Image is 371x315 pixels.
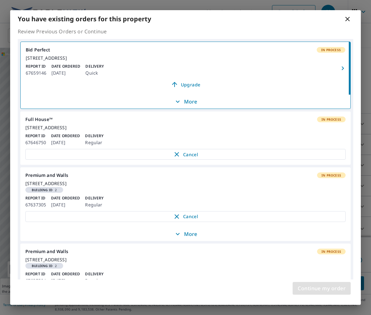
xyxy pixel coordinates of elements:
p: Regular [85,201,103,209]
span: Cancel [32,213,339,220]
div: [STREET_ADDRESS] [25,181,346,186]
p: Quick [85,69,104,77]
p: [DATE] [51,139,80,146]
p: More [174,98,197,105]
p: 67646750 [25,139,46,146]
p: [DATE] [51,277,80,285]
button: Continue my order [293,282,351,295]
div: [STREET_ADDRESS] [25,257,346,263]
span: Continue my order [298,284,346,293]
p: 67637305 [25,201,46,209]
div: Premium and Walls [25,249,346,254]
p: Delivery [85,271,103,277]
div: Full House™ [25,117,346,122]
div: [STREET_ADDRESS] [25,125,346,131]
span: In Process [318,117,345,122]
p: [DATE] [51,69,80,77]
p: 67637304 [25,277,46,285]
p: Report ID [26,64,46,69]
button: Cancel [25,149,346,160]
em: Building ID [32,264,52,267]
p: Date Ordered [51,195,80,201]
a: Bid PerfectIn Process[STREET_ADDRESS]Report ID67659146Date Ordered[DATE]DeliveryQuickUpgrade [21,42,350,95]
button: More [21,95,350,109]
span: In Process [318,249,345,254]
p: Delivery [85,64,104,69]
span: Upgrade [30,81,341,88]
p: Report ID [25,195,46,201]
a: Upgrade [26,79,345,90]
span: In Process [318,173,345,178]
p: Report ID [25,271,46,277]
p: Date Ordered [51,271,80,277]
p: Date Ordered [51,133,80,139]
p: More [174,230,197,238]
a: Premium and WallsIn Process[STREET_ADDRESS]Building ID2Report ID67637304Date Ordered[DATE]Deliver... [20,244,351,303]
span: In Process [317,48,345,52]
a: Full House™In Process[STREET_ADDRESS]Report ID67646750Date Ordered[DATE]DeliveryRegularCancel [20,111,351,165]
p: Date Ordered [51,64,80,69]
a: Premium and WallsIn Process[STREET_ADDRESS]Building ID2Report ID67637305Date Ordered[DATE]Deliver... [20,167,351,227]
p: Review Previous Orders or Continue [18,28,353,35]
p: Report ID [25,133,46,139]
span: 2 [28,188,61,191]
button: More [20,227,351,241]
button: Cancel [25,211,346,222]
p: Regular [85,139,103,146]
p: Delivery [85,195,103,201]
span: 2 [28,264,61,267]
span: Cancel [32,151,339,158]
p: Delivery [85,133,103,139]
em: Building ID [32,188,52,191]
p: Regular [85,277,103,285]
div: Premium and Walls [25,172,346,178]
div: Bid Perfect [26,47,345,53]
div: [STREET_ADDRESS] [26,55,345,61]
p: [DATE] [51,201,80,209]
b: You have existing orders for this property [18,15,151,23]
p: 67659146 [26,69,46,77]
